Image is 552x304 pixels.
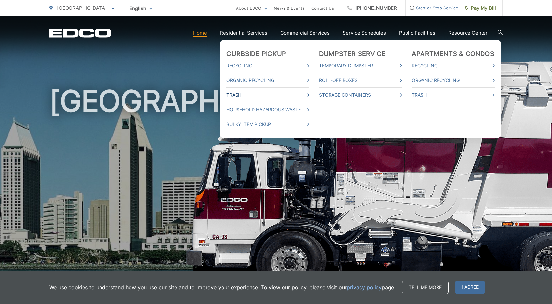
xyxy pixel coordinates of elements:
[319,62,402,69] a: Temporary Dumpster
[402,281,449,294] a: Tell me more
[226,76,309,84] a: Organic Recycling
[319,76,402,84] a: Roll-Off Boxes
[448,29,488,37] a: Resource Center
[311,4,334,12] a: Contact Us
[124,3,157,14] span: English
[49,85,503,291] h1: [GEOGRAPHIC_DATA]
[226,106,309,114] a: Household Hazardous Waste
[347,283,382,291] a: privacy policy
[49,283,395,291] p: We use cookies to understand how you use our site and to improve your experience. To view our pol...
[412,50,494,58] a: Apartments & Condos
[412,76,495,84] a: Organic Recycling
[274,4,305,12] a: News & Events
[343,29,386,37] a: Service Schedules
[412,62,495,69] a: Recycling
[280,29,330,37] a: Commercial Services
[236,4,267,12] a: About EDCO
[399,29,435,37] a: Public Facilities
[226,91,309,99] a: Trash
[220,29,267,37] a: Residential Services
[226,50,286,58] a: Curbside Pickup
[226,120,309,128] a: Bulky Item Pickup
[455,281,485,294] span: I agree
[49,28,111,38] a: EDCD logo. Return to the homepage.
[57,5,107,11] span: [GEOGRAPHIC_DATA]
[412,91,495,99] a: Trash
[193,29,207,37] a: Home
[319,91,402,99] a: Storage Containers
[226,62,309,69] a: Recycling
[465,4,496,12] span: Pay My Bill
[319,50,386,58] a: Dumpster Service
